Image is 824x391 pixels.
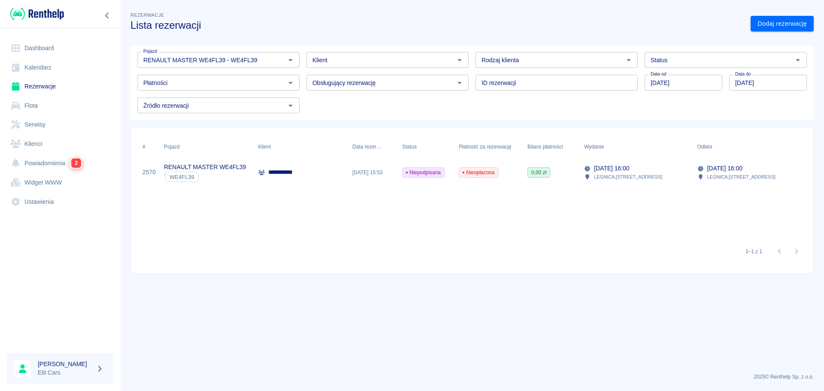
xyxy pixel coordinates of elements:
[7,173,114,192] a: Widget WWW
[454,54,466,66] button: Otwórz
[130,373,814,381] p: 2025 © Renthelp Sp. z o.o.
[142,135,145,159] div: #
[254,135,348,159] div: Klient
[130,12,164,18] span: Rezerwacje
[382,141,394,153] button: Sort
[7,153,114,173] a: Powiadomienia2
[751,16,814,32] a: Dodaj rezerwację
[398,135,454,159] div: Status
[604,141,616,153] button: Sort
[527,135,563,159] div: Bilans płatności
[745,248,762,255] p: 1–1 z 1
[7,115,114,134] a: Serwisy
[164,163,246,172] p: RENAULT MASTER WE4FL39
[164,135,179,159] div: Pojazd
[528,169,550,176] span: 0,00 zł
[735,71,751,77] label: Data do
[38,368,93,377] p: Elit Cars
[7,192,114,212] a: Ustawienia
[130,19,744,31] h3: Lista rezerwacji
[7,7,64,21] a: Renthelp logo
[71,158,81,168] span: 2
[623,54,635,66] button: Otwórz
[166,174,198,180] span: WE4FL39
[285,54,297,66] button: Otwórz
[403,169,444,176] span: Niepodpisana
[651,71,666,77] label: Data od
[7,39,114,58] a: Dashboard
[258,135,271,159] div: Klient
[523,135,580,159] div: Bilans płatności
[792,54,804,66] button: Otwórz
[580,135,693,159] div: Wydanie
[142,168,156,177] a: 2570
[697,135,713,159] div: Odbiór
[164,172,246,182] div: `
[584,135,604,159] div: Wydanie
[7,96,114,115] a: Flota
[101,10,114,21] button: Zwiń nawigację
[143,48,157,55] label: Pojazd
[402,135,417,159] div: Status
[459,169,498,176] span: Nieopłacona
[160,135,254,159] div: Pojazd
[7,134,114,154] a: Klienci
[7,58,114,77] a: Kalendarz
[693,135,806,159] div: Odbiór
[707,164,742,173] p: [DATE] 16:00
[285,77,297,89] button: Otwórz
[707,173,776,181] p: LEGNICA , [STREET_ADDRESS]
[645,75,722,91] input: DD.MM.YYYY
[10,7,64,21] img: Renthelp logo
[729,75,807,91] input: DD.MM.YYYY
[712,141,724,153] button: Sort
[594,164,629,173] p: [DATE] 16:00
[594,173,662,181] p: LEGNICA , [STREET_ADDRESS]
[285,100,297,112] button: Otwórz
[7,77,114,96] a: Rezerwacje
[459,135,512,159] div: Płatność za rezerwację
[352,135,382,159] div: Data rezerwacji
[348,135,398,159] div: Data rezerwacji
[38,360,93,368] h6: [PERSON_NAME]
[454,135,523,159] div: Płatność za rezerwację
[348,159,398,186] div: [DATE] 15:53
[454,77,466,89] button: Otwórz
[138,135,160,159] div: #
